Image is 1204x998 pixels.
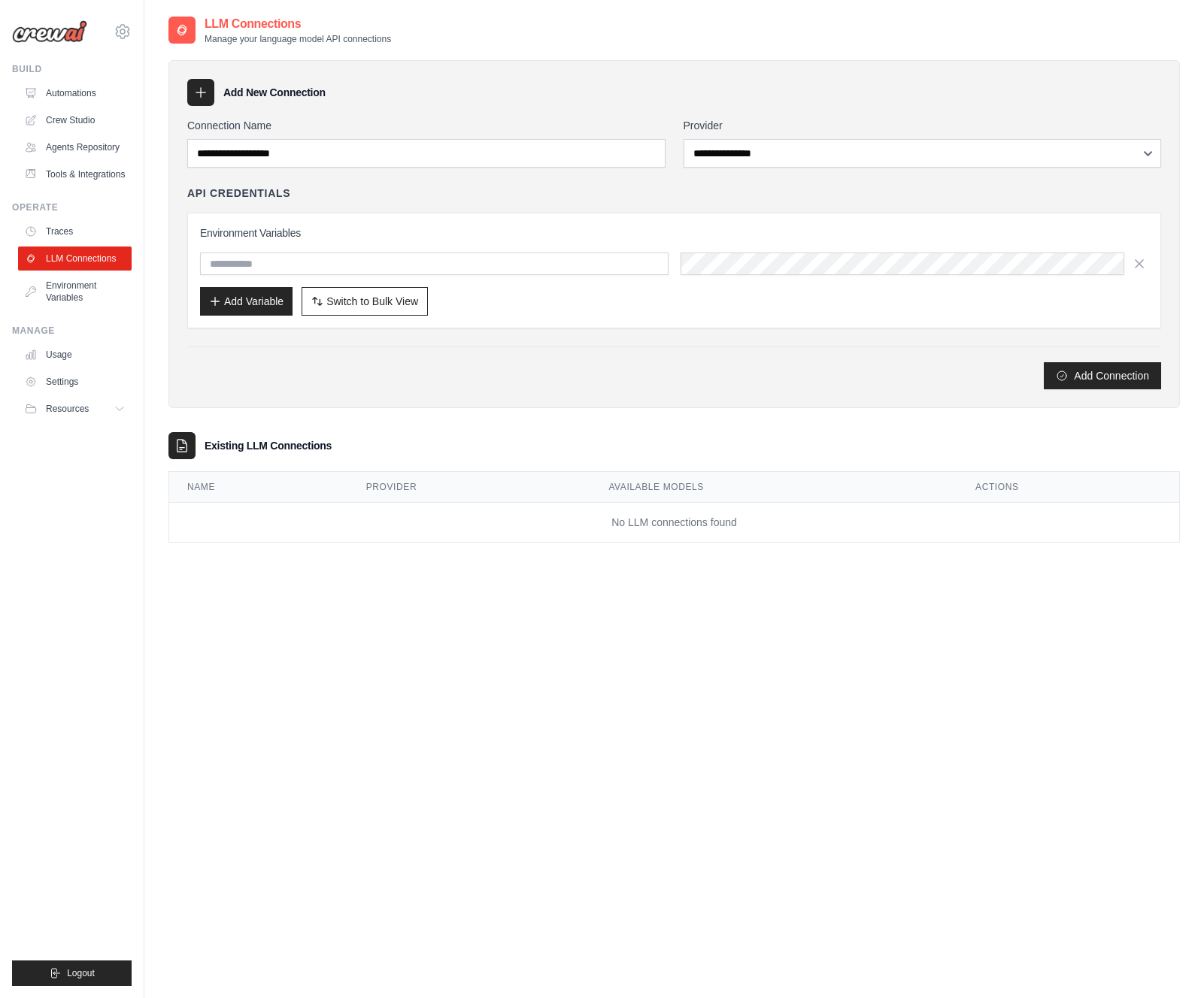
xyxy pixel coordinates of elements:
[18,219,132,243] a: Traces
[590,472,957,503] th: Available Models
[18,343,132,367] a: Usage
[205,33,391,45] p: Manage your language model API connections
[18,135,132,159] a: Agents Repository
[18,81,132,105] a: Automations
[169,472,348,503] th: Name
[46,403,89,415] span: Resources
[1044,362,1161,389] button: Add Connection
[302,287,428,316] button: Switch to Bulk View
[200,287,293,316] button: Add Variable
[205,15,391,33] h2: LLM Connections
[12,960,132,986] button: Logout
[187,186,290,201] h4: API Credentials
[187,118,666,133] label: Connection Name
[684,118,1162,133] label: Provider
[12,20,87,43] img: Logo
[200,225,1148,240] h3: Environment Variables
[18,274,132,310] a: Environment Variables
[169,503,1179,543] td: No LLM connections found
[205,438,332,453] h3: Existing LLM Connections
[18,370,132,394] a: Settings
[957,472,1179,503] th: Actions
[67,967,95,979] span: Logout
[223,85,326,100] h3: Add New Connection
[18,246,132,271] a: LLM Connections
[18,108,132,132] a: Crew Studio
[348,472,591,503] th: Provider
[12,63,132,75] div: Build
[326,294,418,309] span: Switch to Bulk View
[12,201,132,213] div: Operate
[18,397,132,421] button: Resources
[18,162,132,186] a: Tools & Integrations
[12,325,132,337] div: Manage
